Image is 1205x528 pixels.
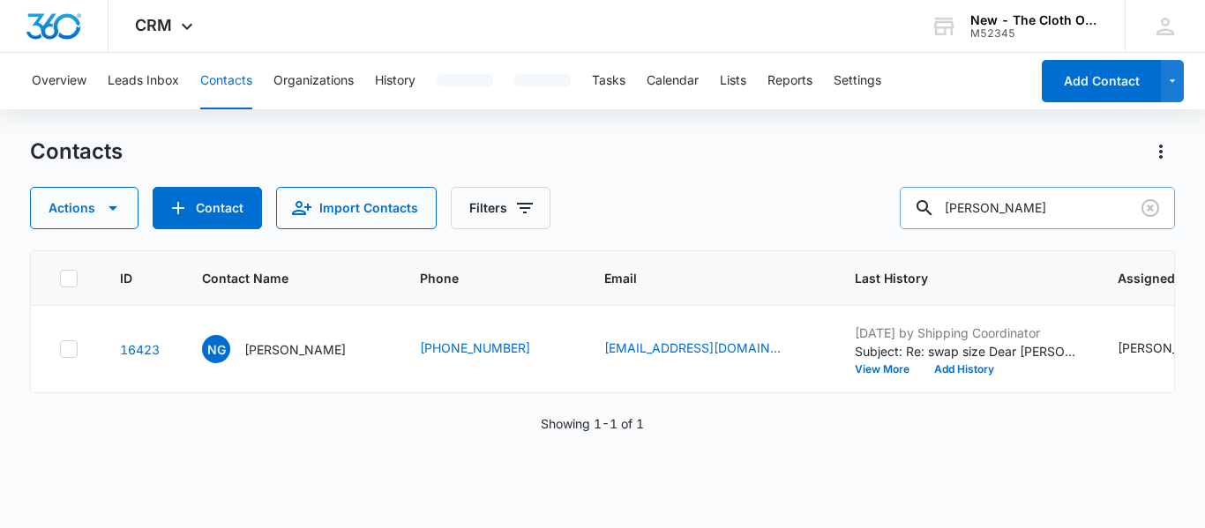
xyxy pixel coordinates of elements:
div: account name [970,13,1099,27]
button: View More [855,364,922,375]
p: Subject: Re: swap size Dear [PERSON_NAME], Thank you for letting us know that you are ready to do... [855,342,1075,361]
a: [EMAIL_ADDRESS][DOMAIN_NAME] [604,338,781,357]
button: Clear [1136,194,1164,222]
button: Add Contact [1042,60,1161,102]
button: Lists [720,53,746,109]
button: Import Contacts [276,187,437,229]
div: Phone - (540) 914-2570 - Select to Edit Field [420,338,562,360]
button: Add Contact [153,187,262,229]
span: Email [604,269,787,287]
span: CRM [135,16,172,34]
span: Contact Name [202,269,352,287]
span: ID [120,269,134,287]
button: Actions [30,187,138,229]
button: Tasks [592,53,625,109]
button: Filters [451,187,550,229]
button: Contacts [200,53,252,109]
div: account id [970,27,1099,40]
p: [DATE] by Shipping Coordinator [855,323,1075,342]
button: History [375,53,415,109]
a: [PHONE_NUMBER] [420,338,530,357]
button: Calendar [647,53,699,109]
span: Phone [420,269,536,287]
button: Actions [1147,138,1175,166]
div: Email - nicolemarieg20@gmail.com - Select to Edit Field [604,338,812,360]
button: Settings [834,53,881,109]
div: Contact Name - Nicole Gill - Select to Edit Field [202,335,378,363]
button: Leads Inbox [108,53,179,109]
span: Last History [855,269,1050,287]
input: Search Contacts [900,187,1175,229]
button: Organizations [273,53,354,109]
p: [PERSON_NAME] [244,340,346,359]
p: Showing 1-1 of 1 [541,414,644,433]
a: Navigate to contact details page for Nicole Gill [120,342,160,357]
h1: Contacts [30,138,123,165]
button: Add History [922,364,1007,375]
button: Overview [32,53,86,109]
button: Reports [767,53,812,109]
span: NG [202,335,230,363]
